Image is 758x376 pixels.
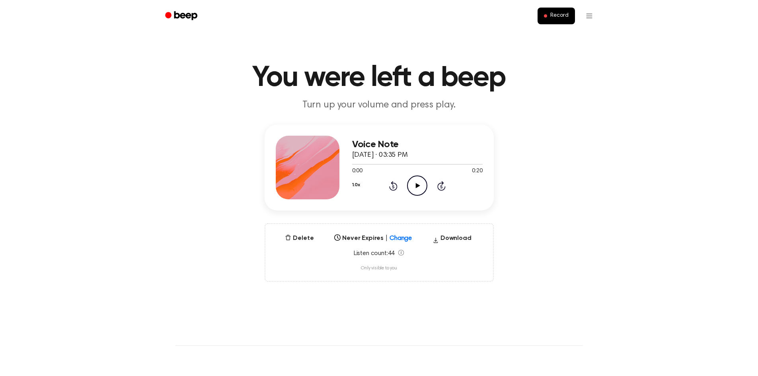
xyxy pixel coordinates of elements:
p: Turn up your volume and press play. [226,99,532,112]
span: Listen count reflects other listeners' listens (at most one play per listener per hour). Replays ... [398,249,404,256]
span: 0:00 [352,167,362,175]
button: Delete [282,234,317,243]
h1: You were left a beep [175,64,583,92]
button: Download [429,234,475,246]
h3: Voice Note [352,139,483,150]
span: Only visible to you [361,265,397,271]
button: Open menu [580,6,599,25]
span: Listen count: 44 [354,249,395,257]
button: 1.0x [352,178,360,192]
span: 0:20 [472,167,482,175]
button: Record [538,8,575,24]
span: [DATE] · 03:35 PM [352,152,408,159]
span: Record [550,12,568,19]
a: Beep [160,8,205,24]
